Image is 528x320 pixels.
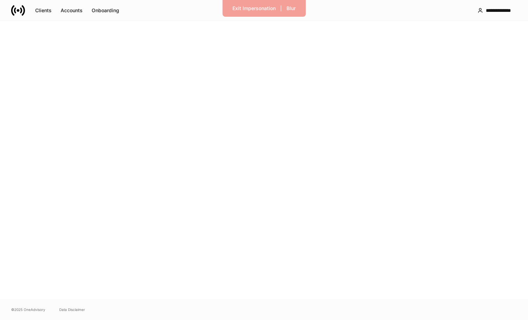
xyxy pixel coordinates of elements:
button: Clients [31,5,56,16]
a: Data Disclaimer [59,307,85,312]
div: Clients [35,7,52,14]
div: Accounts [61,7,83,14]
button: Exit Impersonation [228,3,280,14]
button: Blur [282,3,300,14]
div: Exit Impersonation [232,5,276,12]
button: Accounts [56,5,87,16]
div: Blur [286,5,296,12]
span: © 2025 OneAdvisory [11,307,45,312]
button: Onboarding [87,5,124,16]
div: Onboarding [92,7,119,14]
